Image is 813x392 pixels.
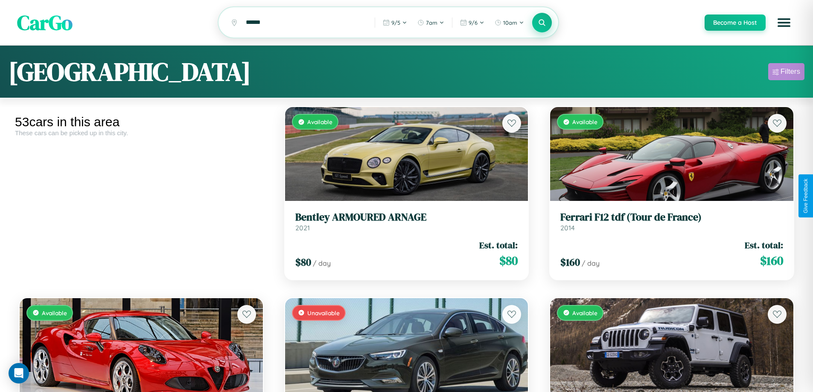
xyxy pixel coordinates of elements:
[479,239,518,251] span: Est. total:
[469,19,478,26] span: 9 / 6
[295,255,311,269] span: $ 80
[17,9,73,37] span: CarGo
[426,19,437,26] span: 7am
[560,255,580,269] span: $ 160
[705,15,766,31] button: Become a Host
[490,16,528,29] button: 10am
[503,19,517,26] span: 10am
[772,11,796,35] button: Open menu
[307,118,332,125] span: Available
[572,118,597,125] span: Available
[9,54,251,89] h1: [GEOGRAPHIC_DATA]
[745,239,783,251] span: Est. total:
[760,252,783,269] span: $ 160
[768,63,804,80] button: Filters
[391,19,400,26] span: 9 / 5
[9,363,29,383] div: Open Intercom Messenger
[295,224,310,232] span: 2021
[295,211,518,224] h3: Bentley ARMOURED ARNAGE
[413,16,449,29] button: 7am
[560,224,575,232] span: 2014
[15,115,268,129] div: 53 cars in this area
[307,309,340,317] span: Unavailable
[295,211,518,232] a: Bentley ARMOURED ARNAGE2021
[42,309,67,317] span: Available
[803,179,809,213] div: Give Feedback
[582,259,600,267] span: / day
[313,259,331,267] span: / day
[456,16,489,29] button: 9/6
[379,16,411,29] button: 9/5
[781,67,800,76] div: Filters
[560,211,783,232] a: Ferrari F12 tdf (Tour de France)2014
[572,309,597,317] span: Available
[499,252,518,269] span: $ 80
[15,129,268,136] div: These cars can be picked up in this city.
[560,211,783,224] h3: Ferrari F12 tdf (Tour de France)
